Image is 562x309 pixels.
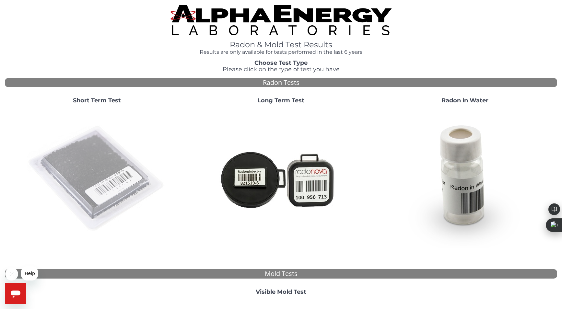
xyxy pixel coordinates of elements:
h1: Radon & Mold Test Results [170,40,392,49]
img: Radtrak2vsRadtrak3.jpg [211,109,351,248]
div: Mold Tests [5,269,557,279]
div: Radon Tests [5,78,557,87]
span: Please click on the type of test you have [223,66,340,73]
h4: Results are only available for tests performed in the last 6 years [170,49,392,55]
img: ShortTerm.jpg [27,109,167,248]
strong: Visible Mold Test [256,288,306,295]
strong: Radon in Water [441,97,488,104]
strong: Short Term Test [73,97,121,104]
strong: Choose Test Type [254,59,308,66]
img: RadoninWater.jpg [395,109,535,248]
iframe: Button to launch messaging window [5,283,26,304]
iframe: Close message [5,268,18,280]
strong: Long Term Test [257,97,304,104]
iframe: Message from company [21,266,38,280]
img: TightCrop.jpg [170,5,392,35]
